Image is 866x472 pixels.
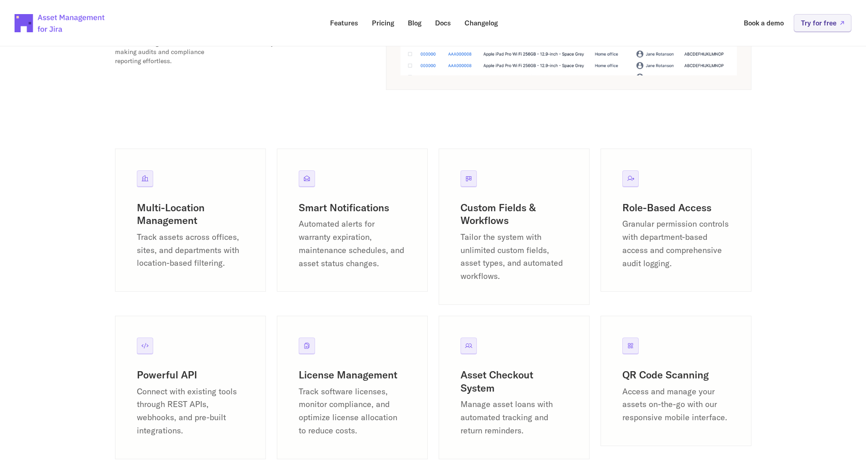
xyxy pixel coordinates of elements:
p: Blog [408,20,421,26]
p: Automated alerts for warranty expiration, maintenance schedules, and asset status changes. [299,218,406,270]
p: Pricing [372,20,394,26]
a: Blog [401,14,428,32]
h3: Smart Notifications [299,201,406,214]
h3: Multi-Location Management [137,201,244,227]
a: Pricing [365,14,400,32]
p: Changelog [465,20,498,26]
a: Features [324,14,365,32]
p: Features [330,20,358,26]
h3: Role-Based Access [622,201,730,214]
p: Track software licenses, monitor compliance, and optimize license allocation to reduce costs. [299,385,406,437]
h3: QR Code Scanning [622,368,730,382]
p: Book a demo [744,20,784,26]
h3: License Management [299,368,406,382]
h3: Asset Checkout System [461,368,568,394]
p: Docs [435,20,451,26]
p: Connect with existing tools through REST APIs, webhooks, and pre-built integrations. [137,385,244,437]
p: Fully searchable audit log tracks all asset changes over time, making audits and compliance repor... [115,30,210,65]
p: Access and manage your assets on-the-go with our responsive mobile interface. [622,385,730,424]
p: Tailor the system with unlimited custom fields, asset types, and automated workflows. [461,231,568,283]
p: Track assets across offices, sites, and departments with location-based filtering. [137,231,244,270]
a: Book a demo [737,14,790,32]
p: Manage asset loans with automated tracking and return reminders. [461,398,568,437]
h3: Custom Fields & Workflows [461,201,568,227]
h3: Powerful API [137,368,244,382]
a: Try for free [794,14,851,32]
p: Granular permission controls with department-based access and comprehensive audit logging. [622,218,730,270]
p: Try for free [801,20,836,26]
a: Docs [429,14,457,32]
a: Changelog [458,14,504,32]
